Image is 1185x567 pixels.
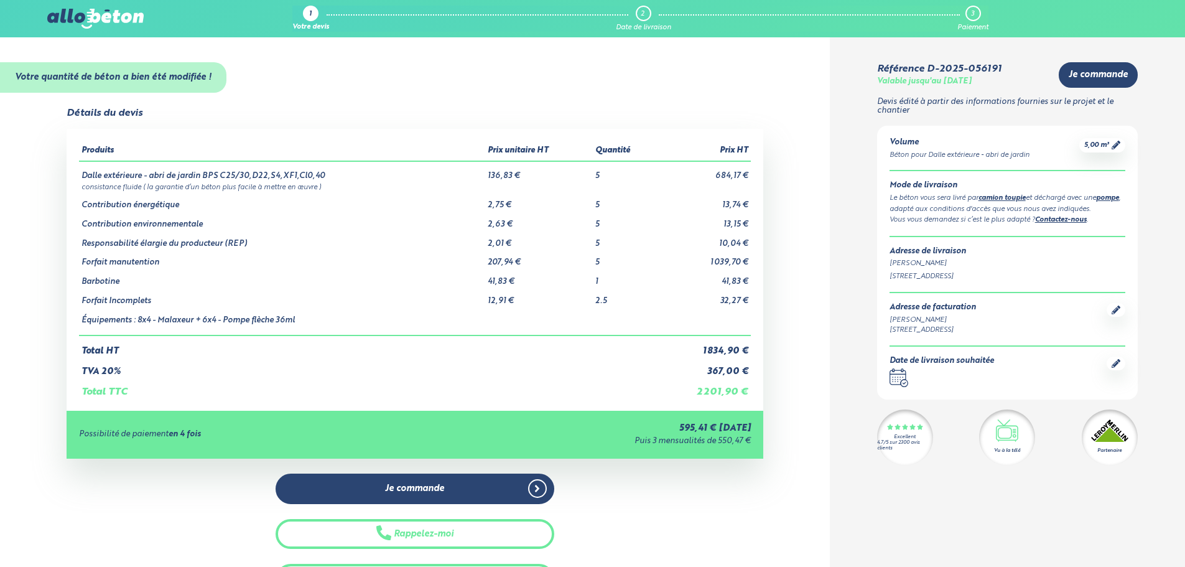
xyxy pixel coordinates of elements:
[957,6,988,32] a: 3 Paiement
[894,434,916,440] div: Excellent
[978,195,1026,202] a: camion toupie
[79,268,485,287] td: Barbotine
[485,210,593,230] td: 2,63 €
[485,248,593,268] td: 207,94 €
[994,447,1020,454] div: Vu à la télé
[47,9,143,29] img: allobéton
[593,161,658,181] td: 5
[971,10,974,18] div: 3
[593,248,658,268] td: 5
[485,230,593,249] td: 2,01 €
[79,430,423,439] div: Possibilité de paiement
[593,230,658,249] td: 5
[485,161,593,181] td: 136,83 €
[292,24,329,32] div: Votre devis
[276,474,554,504] a: Je commande
[593,268,658,287] td: 1
[309,11,312,19] div: 1
[15,73,211,82] strong: Votre quantité de béton a bien été modifiée !
[79,357,658,377] td: TVA 20%
[658,210,751,230] td: 13,15 €
[1059,62,1138,88] a: Je commande
[385,484,444,494] span: Je commande
[890,193,1125,215] div: Le béton vous sera livré par et déchargé avec une , adapté aux conditions d'accès que vous nous a...
[79,230,485,249] td: Responsabilité élargie du producteur (REP)
[616,24,671,32] div: Date de livraison
[485,141,593,161] th: Prix unitaire HT
[658,335,751,357] td: 1 834,90 €
[658,268,751,287] td: 41,83 €
[890,215,1125,226] div: Vous vous demandez si c’est le plus adapté ? .
[658,377,751,398] td: 2 201,90 €
[422,437,750,446] div: Puis 3 mensualités de 550,47 €
[1096,195,1119,202] a: pompe
[79,335,658,357] td: Total HT
[1069,70,1128,80] span: Je commande
[890,271,1125,282] div: [STREET_ADDRESS]
[890,150,1029,161] div: Béton pour Dalle extérieure - abri de jardin
[593,141,658,161] th: Quantité
[169,430,201,438] strong: en 4 fois
[79,248,485,268] td: Forfait manutention
[292,6,329,32] a: 1 Votre devis
[658,161,751,181] td: 684,17 €
[1035,217,1087,223] a: Contactez-nous
[593,191,658,210] td: 5
[1074,518,1171,553] iframe: Help widget launcher
[658,357,751,377] td: 367,00 €
[890,258,1125,269] div: [PERSON_NAME]
[890,181,1125,190] div: Mode de livraison
[658,141,751,161] th: Prix HT
[79,141,485,161] th: Produits
[890,357,994,366] div: Date de livraison souhaitée
[890,303,976,312] div: Adresse de facturation
[890,247,1125,256] div: Adresse de livraison
[877,98,1138,116] p: Devis édité à partir des informations fournies sur le projet et le chantier
[658,287,751,306] td: 32,27 €
[422,423,750,434] div: 595,41 € [DATE]
[79,181,751,192] td: consistance fluide ( la garantie d’un béton plus facile à mettre en œuvre )
[593,287,658,306] td: 2.5
[593,210,658,230] td: 5
[67,108,142,119] div: Détails du devis
[890,138,1029,148] div: Volume
[79,287,485,306] td: Forfait Incomplets
[485,191,593,210] td: 2,75 €
[877,440,933,451] div: 4.7/5 sur 2300 avis clients
[957,24,988,32] div: Paiement
[641,10,644,18] div: 2
[485,268,593,287] td: 41,83 €
[658,191,751,210] td: 13,74 €
[1097,447,1122,454] div: Partenaire
[890,315,976,326] div: [PERSON_NAME]
[658,230,751,249] td: 10,04 €
[890,325,976,335] div: [STREET_ADDRESS]
[276,519,554,550] button: Rappelez-moi
[877,77,972,87] div: Valable jusqu'au [DATE]
[79,191,485,210] td: Contribution énergétique
[79,161,485,181] td: Dalle extérieure - abri de jardin BPS C25/30,D22,S4,XF1,Cl0,40
[79,210,485,230] td: Contribution environnementale
[485,287,593,306] td: 12,91 €
[658,248,751,268] td: 1 039,70 €
[616,6,671,32] a: 2 Date de livraison
[79,377,658,398] td: Total TTC
[79,306,485,336] td: Équipements : 8x4 - Malaxeur + 6x4 - Pompe flèche 36ml
[877,63,1001,75] div: Référence D-2025-056191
